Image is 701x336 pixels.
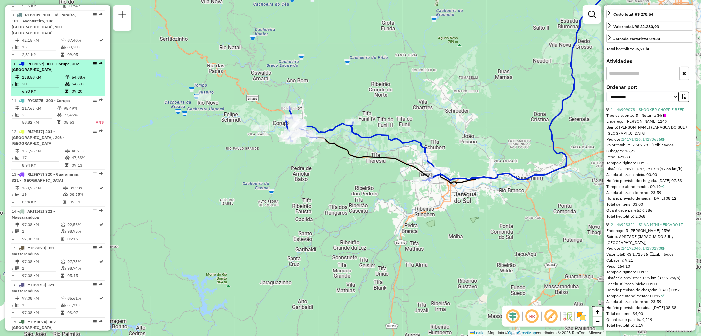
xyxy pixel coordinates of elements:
td: 8,94 KM [22,162,65,168]
i: % de utilização do peso [61,297,66,300]
i: Tempo total em rota [61,53,64,57]
td: 97,08 KM [22,295,60,302]
em: Rota exportada [99,283,103,287]
td: = [12,119,15,126]
a: Exibir filtros [585,8,598,21]
td: 2 [22,112,57,118]
i: % de utilização da cubagem [65,82,70,86]
em: Opções [93,129,97,133]
div: Bairro: [PERSON_NAME] (JARAGUA DO SUL / [GEOGRAPHIC_DATA]) [606,124,693,136]
em: Rota exportada [99,209,103,213]
td: 6,93 KM [22,88,65,95]
td: / [12,44,15,50]
div: Total hectolitro: [606,46,693,52]
td: 05:15 [67,236,99,242]
i: Tempo total em rota [61,274,64,278]
a: Zoom in [593,307,602,317]
div: Tempo dirigindo: 00:53 [606,160,693,166]
td: / [12,191,15,198]
td: 97,08 KM [22,258,60,265]
td: 8,94 KM [22,199,63,205]
td: 03:07 [67,309,99,316]
td: = [12,3,15,9]
span: 14 - [12,209,55,220]
em: Rota exportada [99,320,103,323]
span: Ocultar NR [524,308,540,324]
td: 97,08 KM [22,221,60,228]
td: 89,20% [67,44,99,50]
span: | 302 - [GEOGRAPHIC_DATA] [12,319,58,330]
i: Total de Atividades [15,193,19,196]
img: Exibir/Ocultar setores [576,311,587,322]
div: Custo total: [613,12,653,17]
i: Total de Atividades [15,266,19,270]
i: Tempo total em rota [63,4,66,8]
i: Rota otimizada [100,260,104,264]
div: Atividade não roteirizada - MARILSA CASAS DIAS [195,93,211,100]
div: Map data © contributors,© 2025 TomTom, Microsoft [468,330,606,336]
td: 1 [22,302,60,308]
td: 07:47 [69,3,102,9]
em: Opções [93,13,97,17]
div: Distância prevista: 5,096 km (33,97 km/h) [606,275,693,281]
div: Horário previsto de chegada: [DATE] 08:21 [606,287,693,293]
em: Opções [93,98,97,102]
a: Custo total:R$ 278,54 [606,10,693,18]
td: 151,96 KM [22,148,65,154]
em: Opções [93,320,97,323]
span: Ocultar deslocamento [505,308,521,324]
em: Opções [93,62,97,65]
em: Rota exportada [99,13,103,17]
td: 92,56% [67,221,99,228]
div: Tempo de atendimento: 00:19 [606,184,693,190]
td: 05:15 [67,272,99,279]
td: 1 [22,265,60,271]
td: 09:05 [67,51,99,58]
strong: R$ 32.280,93 [634,24,659,29]
span: Peso: 264,10 [606,264,630,269]
td: = [12,309,15,316]
td: 20 [22,81,65,87]
i: Rota otimizada [100,297,104,300]
td: 58,82 KM [22,119,57,126]
td: 09:11 [69,199,99,205]
td: 1 [22,228,60,235]
span: 10 - [12,61,82,72]
td: = [12,236,15,242]
td: 5,35 KM [22,3,62,9]
em: Opções [93,283,97,287]
span: AKI1I42 [27,209,43,214]
td: 95,49% [63,105,89,112]
td: 47,63% [71,154,103,161]
div: Atividade não roteirizada - DIETER WAGEN BAR LTD [431,167,447,173]
td: 117,63 KM [22,105,57,112]
div: Tempo de atendimento: 00:17 [606,293,693,299]
span: | 321 - Massaranduba [12,282,57,293]
td: 54,60% [71,81,103,87]
span: MEX9F53 [27,282,45,287]
em: Opções [93,246,97,250]
div: Janela utilizada início: 00:00 [606,172,693,178]
i: % de utilização da cubagem [57,113,62,117]
span: | 100 - Jd. Paraíso, 101 - Aventureiro, 106 - [GEOGRAPHIC_DATA], 700 - [GEOGRAPHIC_DATA] [12,13,76,35]
td: 97,08 KM [22,309,60,316]
i: % de utilização do peso [61,39,66,42]
i: Distância Total [15,297,19,300]
td: = [12,199,15,205]
span: − [596,317,600,325]
div: Atividade não roteirizada - 59.677.927 KAIO HENRIQUE CERBELO DOS SAN [251,125,268,131]
i: Tempo total em rota [65,90,68,93]
div: Tipo de cliente: [606,113,693,118]
h4: Atividades [606,58,693,64]
a: OpenStreetMap [508,331,536,335]
td: 61,71% [67,302,99,308]
i: Rota otimizada [100,39,104,42]
i: Total de Atividades [15,45,19,49]
span: 17 - [12,319,58,330]
i: Distância Total [15,260,19,264]
div: Quantidade pallets: 0,219 [606,317,693,323]
td: 97,73% [67,258,99,265]
i: Distância Total [15,106,19,110]
i: Total de Atividades [15,113,19,117]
